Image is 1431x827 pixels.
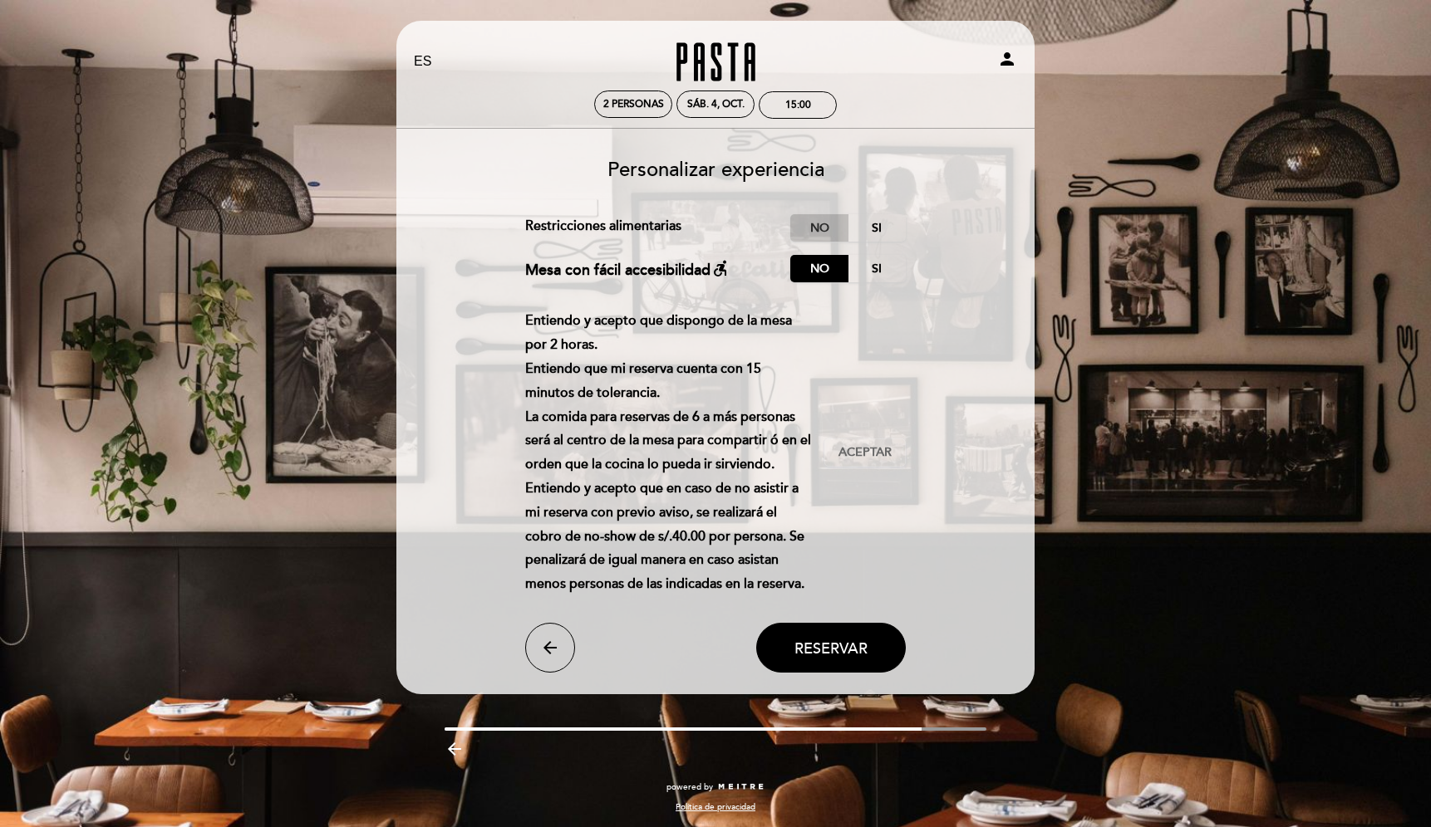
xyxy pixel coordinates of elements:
[666,781,765,793] a: powered by
[794,639,868,657] span: Reservar
[785,99,811,111] div: 15:00
[824,438,906,467] button: Aceptar
[711,258,730,278] i: accessible_forward
[756,623,906,673] button: Reservar
[848,255,906,282] label: Si
[790,214,848,242] label: No
[612,39,819,85] a: Pasta
[525,309,825,596] div: Entiendo y acepto que dispongo de la mesa por 2 horas. Entiendo que mi reserva cuenta con 15 minu...
[603,98,664,110] span: 2 personas
[717,783,765,791] img: MEITRE
[525,255,730,282] div: Mesa con fácil accesibilidad
[666,781,713,793] span: powered by
[525,214,791,242] div: Restricciones alimentarias
[445,739,465,759] i: arrow_backward
[838,444,892,462] span: Aceptar
[676,801,755,813] a: Política de privacidad
[848,214,906,242] label: Si
[540,638,560,658] i: arrow_back
[607,158,824,182] span: Personalizar experiencia
[997,49,1017,69] i: person
[790,255,848,282] label: No
[997,49,1017,75] button: person
[525,623,575,673] button: arrow_back
[687,98,745,110] div: sáb. 4, oct.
